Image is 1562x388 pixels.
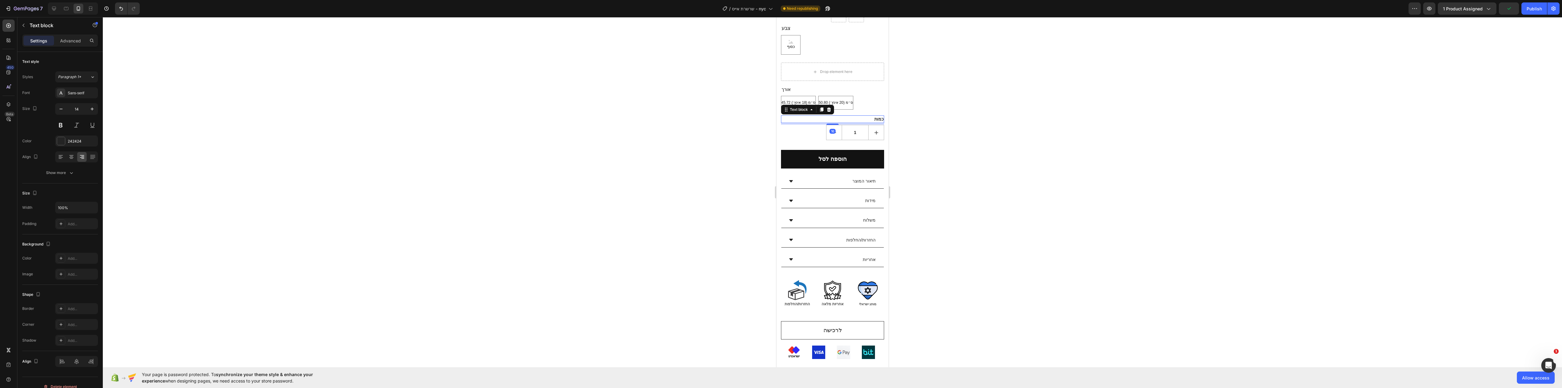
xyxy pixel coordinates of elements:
[732,5,766,12] span: שרשרת אייס - nyc
[68,272,96,277] div: Add...
[22,74,33,80] div: Styles
[22,357,40,366] div: Align
[60,38,81,44] p: Advanced
[142,372,313,383] span: synchronize your theme style & enhance your experience
[1521,2,1547,15] button: Publish
[729,5,731,12] span: /
[142,371,337,384] span: Your page is password protected. To when designing pages, we need access to your store password.
[22,240,52,248] div: Background
[68,338,96,343] div: Add...
[776,17,889,367] iframe: Design area
[68,256,96,261] div: Add...
[1443,5,1483,12] span: 1 product assigned
[68,221,96,227] div: Add...
[40,5,43,12] p: 7
[22,138,32,144] div: Color
[5,112,15,117] div: Beta
[6,65,15,70] div: 450
[22,322,34,327] div: Corner
[115,2,140,15] div: Undo/Redo
[22,271,33,277] div: Image
[22,105,38,113] div: Size
[22,256,32,261] div: Color
[55,71,98,82] button: Paragraph 1*
[22,167,98,178] button: Show more
[68,139,96,144] div: 242424
[1438,2,1496,15] button: 1 product assigned
[2,2,45,15] button: 7
[22,306,34,311] div: Border
[6,348,106,361] h2: שאלות תשובות
[22,59,39,64] div: Text style
[68,306,96,312] div: Add...
[1522,375,1549,381] span: Allow access
[46,170,74,176] div: Show more
[30,38,47,44] p: Settings
[22,205,32,210] div: Width
[1554,349,1559,354] span: 1
[22,189,38,198] div: Size
[22,291,42,299] div: Shape
[68,90,96,96] div: Sans-serif
[30,22,81,29] p: Text block
[22,153,39,161] div: Align
[22,338,36,343] div: Shadow
[68,322,96,328] div: Add...
[1527,5,1542,12] div: Publish
[58,74,81,80] span: Paragraph 1*
[787,6,818,11] span: Need republishing
[22,221,36,227] div: Padding
[1541,358,1556,373] iframe: Intercom live chat
[56,202,98,213] input: Auto
[1517,372,1555,384] button: Allow access
[22,90,30,96] div: Font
